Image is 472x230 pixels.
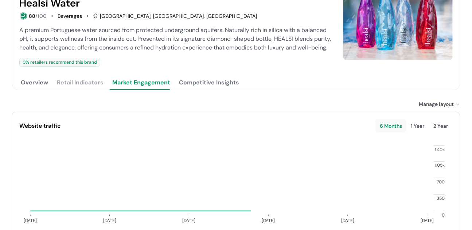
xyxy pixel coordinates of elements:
[103,218,116,224] tspan: [DATE]
[178,75,241,90] button: Competitive Insights
[55,75,105,90] button: Retail Indicators
[437,179,445,185] text: 700
[429,119,453,132] div: 2 Year
[442,212,445,218] text: 0
[19,26,331,51] span: A premium Portuguese water sourced from protected underground aquifers. Naturally rich in silica ...
[435,163,445,168] text: 1.05k
[24,218,37,224] tspan: [DATE]
[19,122,375,130] div: Website traffic
[111,75,172,90] button: Market Engagement
[437,196,445,202] text: 350
[341,218,354,224] tspan: [DATE]
[421,218,434,224] tspan: [DATE]
[262,218,275,224] tspan: [DATE]
[29,13,35,19] span: 88
[375,119,406,132] div: 6 Months
[93,12,257,20] div: [GEOGRAPHIC_DATA], [GEOGRAPHIC_DATA], [GEOGRAPHIC_DATA]
[19,58,100,67] div: 0 % retailers recommend this brand
[19,75,50,90] button: Overview
[183,218,196,224] tspan: [DATE]
[406,119,429,132] div: 1 Year
[58,12,82,20] div: Beverages
[419,100,460,108] div: Manage layout
[35,13,47,19] span: /100
[435,147,445,153] text: 1.40k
